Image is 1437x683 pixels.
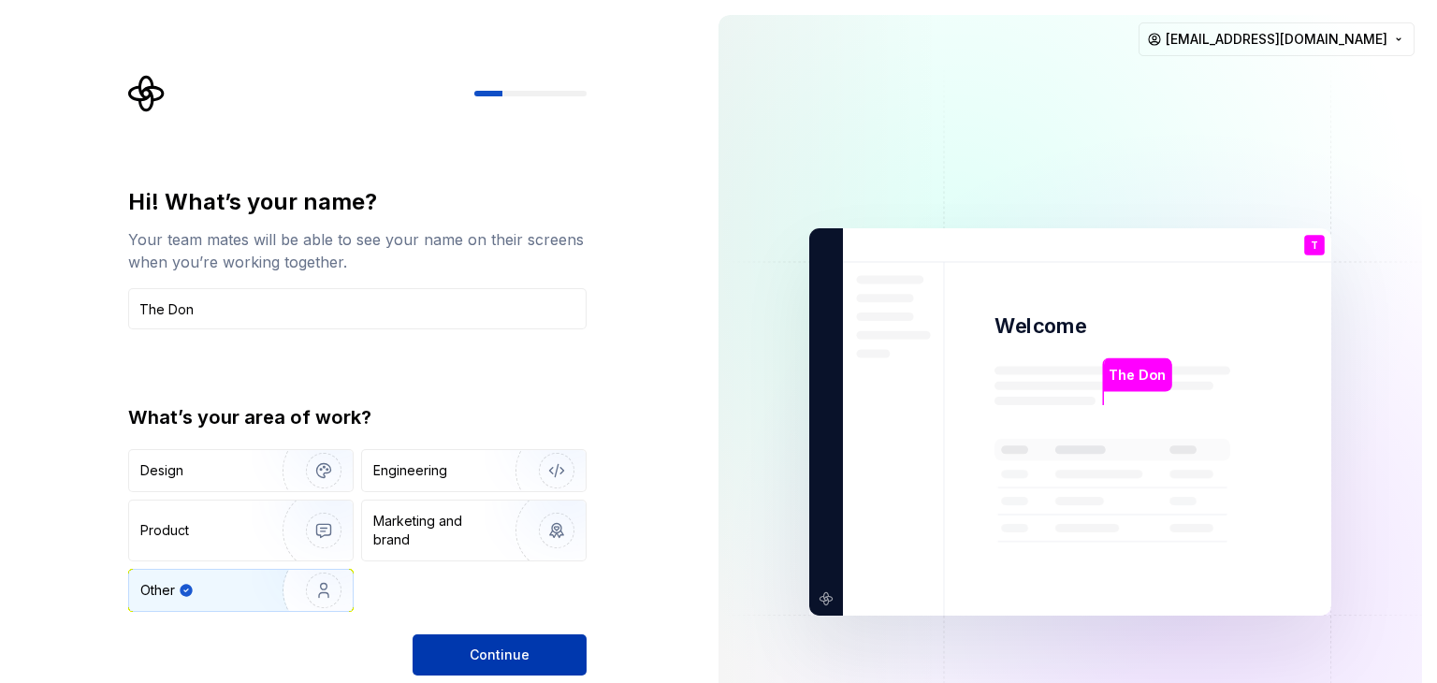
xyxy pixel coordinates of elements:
div: Other [140,581,175,600]
div: Design [140,461,183,480]
svg: Supernova Logo [128,75,166,112]
p: The Don [1109,365,1165,385]
div: Hi! What’s your name? [128,187,587,217]
p: T [1311,240,1318,251]
span: [EMAIL_ADDRESS][DOMAIN_NAME] [1166,30,1387,49]
p: Welcome [994,312,1086,340]
div: What’s your area of work? [128,404,587,430]
button: [EMAIL_ADDRESS][DOMAIN_NAME] [1139,22,1415,56]
span: Continue [470,646,530,664]
input: Han Solo [128,288,587,329]
div: Product [140,521,189,540]
div: Engineering [373,461,447,480]
button: Continue [413,634,587,676]
div: Your team mates will be able to see your name on their screens when you’re working together. [128,228,587,273]
div: Marketing and brand [373,512,500,549]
